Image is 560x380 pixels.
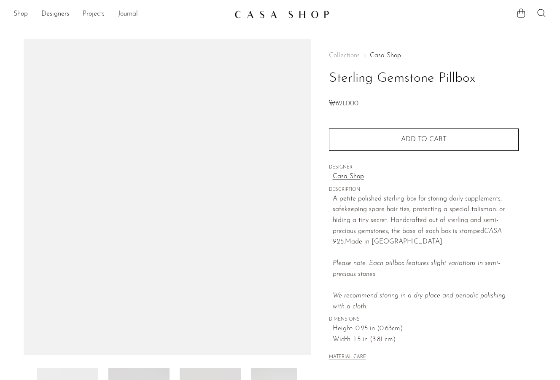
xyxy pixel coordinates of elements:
a: Shop [13,9,28,20]
a: Casa Shop [333,171,519,182]
a: Casa Shop [370,52,401,59]
button: MATERIAL CARE [329,354,366,361]
span: Height: 0.25 in (0.63cm) [333,324,519,335]
i: We recommend storing in a dry place and periodic polishing with a cloth. [333,292,506,310]
p: A petite polished sterling box for storing daily supplements, safekeeping spare hair ties, protec... [333,194,519,313]
nav: Desktop navigation [13,7,228,21]
a: Designers [41,9,69,20]
span: DIMENSIONS [329,316,519,324]
button: Add to cart [329,128,519,150]
span: ₩621,000 [329,100,358,107]
nav: Breadcrumbs [329,52,519,59]
span: Add to cart [401,136,447,143]
span: DESIGNER [329,164,519,171]
h1: Sterling Gemstone Pillbox [329,68,519,89]
span: Collections [329,52,360,59]
a: Projects [83,9,105,20]
em: Please note: Each pillbox features slight variations in semi-precious stones. [333,260,506,310]
ul: NEW HEADER MENU [13,7,228,21]
a: Journal [118,9,138,20]
span: DESCRIPTION [329,186,519,194]
span: Width: 1.5 in (3.81 cm) [333,335,519,345]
